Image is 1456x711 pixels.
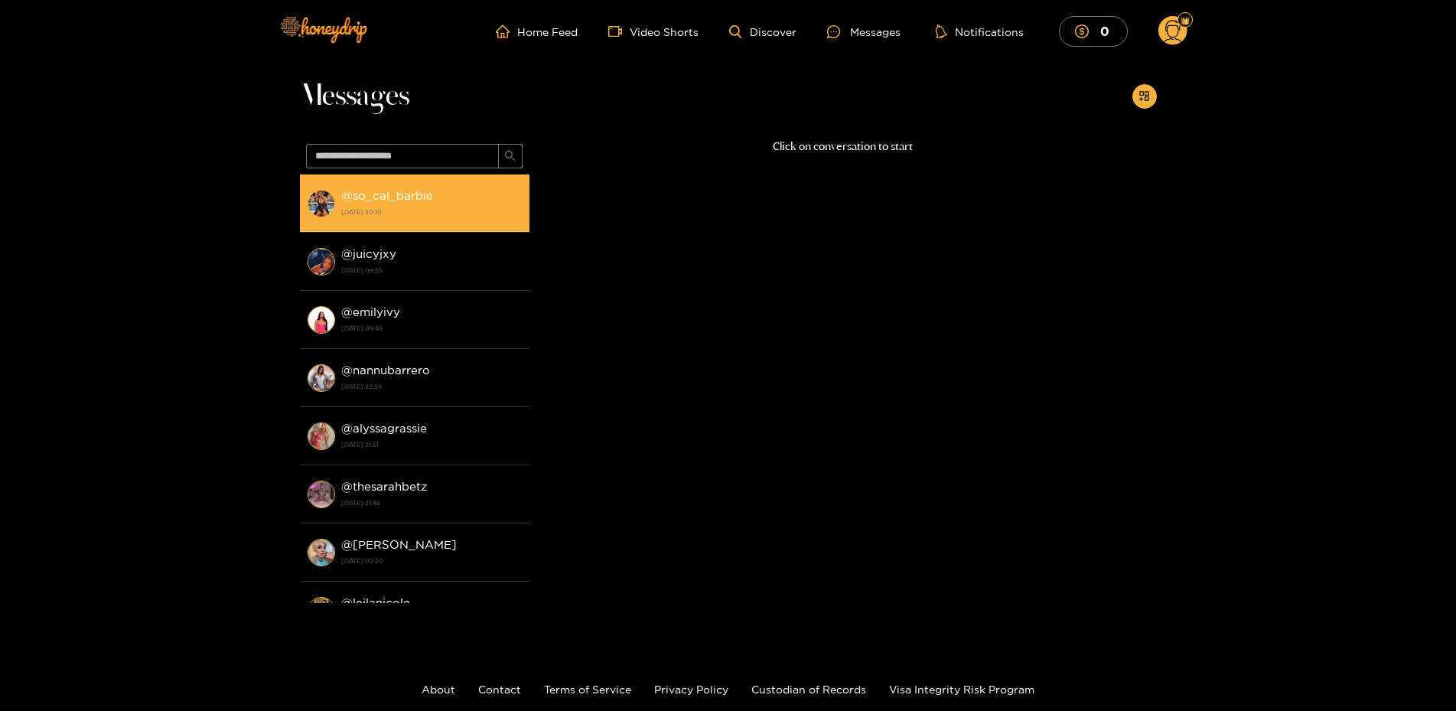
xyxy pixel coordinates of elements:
[308,539,335,566] img: conversation
[341,380,522,393] strong: [DATE] 23:59
[341,364,430,377] strong: @ nannubarrero
[544,683,631,695] a: Terms of Service
[529,138,1157,155] p: Click on conversation to start
[308,422,335,450] img: conversation
[341,189,433,202] strong: @ so_cal_barbie
[654,683,728,695] a: Privacy Policy
[1059,16,1128,46] button: 0
[341,496,522,510] strong: [DATE] 21:48
[422,683,455,695] a: About
[827,23,901,41] div: Messages
[308,364,335,392] img: conversation
[308,481,335,508] img: conversation
[498,144,523,168] button: search
[1181,16,1190,25] img: Fan Level
[504,150,516,163] span: search
[1138,90,1150,103] span: appstore-add
[341,596,410,609] strong: @ leilanicole
[300,78,409,115] span: Messages
[1132,84,1157,109] button: appstore-add
[1098,23,1112,39] mark: 0
[341,538,457,551] strong: @ [PERSON_NAME]
[931,24,1028,39] button: Notifications
[341,480,427,493] strong: @ thesarahbetz
[308,248,335,276] img: conversation
[889,683,1034,695] a: Visa Integrity Risk Program
[308,190,335,217] img: conversation
[608,24,630,38] span: video-camera
[729,25,796,38] a: Discover
[341,305,400,318] strong: @ emilyivy
[341,247,396,260] strong: @ juicyjxy
[496,24,578,38] a: Home Feed
[308,306,335,334] img: conversation
[341,438,522,452] strong: [DATE] 21:51
[341,263,522,277] strong: [DATE] 09:55
[496,24,517,38] span: home
[1075,24,1096,38] span: dollar
[608,24,699,38] a: Video Shorts
[308,597,335,625] img: conversation
[341,205,522,219] strong: [DATE] 20:10
[341,422,427,435] strong: @ alyssagrassie
[341,554,522,568] strong: [DATE] 02:20
[751,683,866,695] a: Custodian of Records
[341,321,522,335] strong: [DATE] 09:48
[478,683,521,695] a: Contact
